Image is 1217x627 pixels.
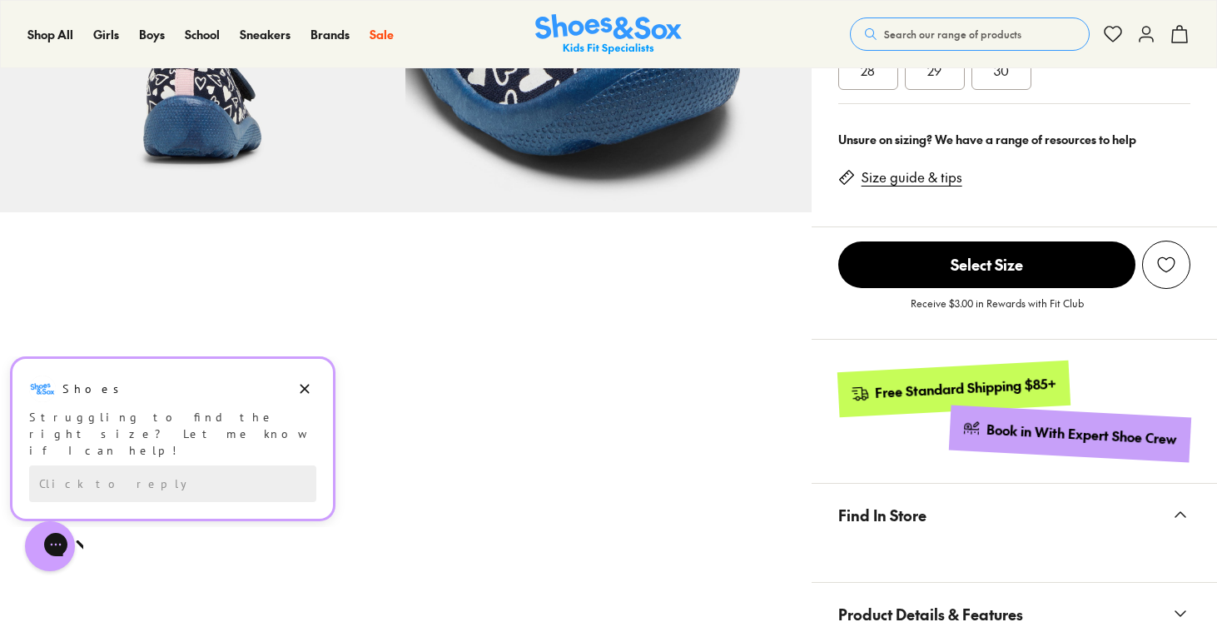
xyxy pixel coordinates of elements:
span: 30 [994,60,1009,80]
a: School [185,26,220,43]
a: Brands [310,26,350,43]
button: Select Size [838,241,1135,289]
button: Add to Wishlist [1142,241,1190,289]
img: Shoes logo [29,19,56,46]
iframe: Find in Store [838,546,1190,562]
a: Size guide & tips [862,168,962,187]
iframe: Gorgias live chat messenger [17,515,83,577]
a: Girls [93,26,119,43]
a: Shoes & Sox [535,14,682,55]
div: Unsure on sizing? We have a range of resources to help [838,131,1190,148]
div: Message from Shoes. Struggling to find the right size? Let me know if I can help! [12,19,333,102]
div: Struggling to find the right size? Let me know if I can help! [29,52,316,102]
span: 29 [927,60,941,80]
div: Book in With Expert Shoe Crew [986,420,1178,449]
span: Find In Store [838,490,926,540]
span: 28 [861,60,875,80]
button: Find In Store [812,484,1217,546]
button: Dismiss campaign [293,21,316,44]
span: Boys [139,26,165,42]
span: School [185,26,220,42]
div: Campaign message [12,2,333,162]
a: Boys [139,26,165,43]
div: Free Standard Shipping $85+ [874,374,1056,401]
a: Sneakers [240,26,291,43]
div: Reply to the campaigns [29,109,316,146]
a: Free Standard Shipping $85+ [837,361,1070,417]
a: Book in With Expert Shoe Crew [949,405,1191,462]
span: Search our range of products [884,27,1021,42]
img: SNS_Logo_Responsive.svg [535,14,682,55]
span: Shop All [27,26,73,42]
span: Sale [370,26,394,42]
p: Receive $3.00 in Rewards with Fit Club [911,296,1084,326]
span: Girls [93,26,119,42]
button: Search our range of products [850,17,1090,51]
h3: Shoes [62,24,128,41]
span: Select Size [838,241,1135,288]
a: Sale [370,26,394,43]
span: Brands [310,26,350,42]
span: Sneakers [240,26,291,42]
a: Shop All [27,26,73,43]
